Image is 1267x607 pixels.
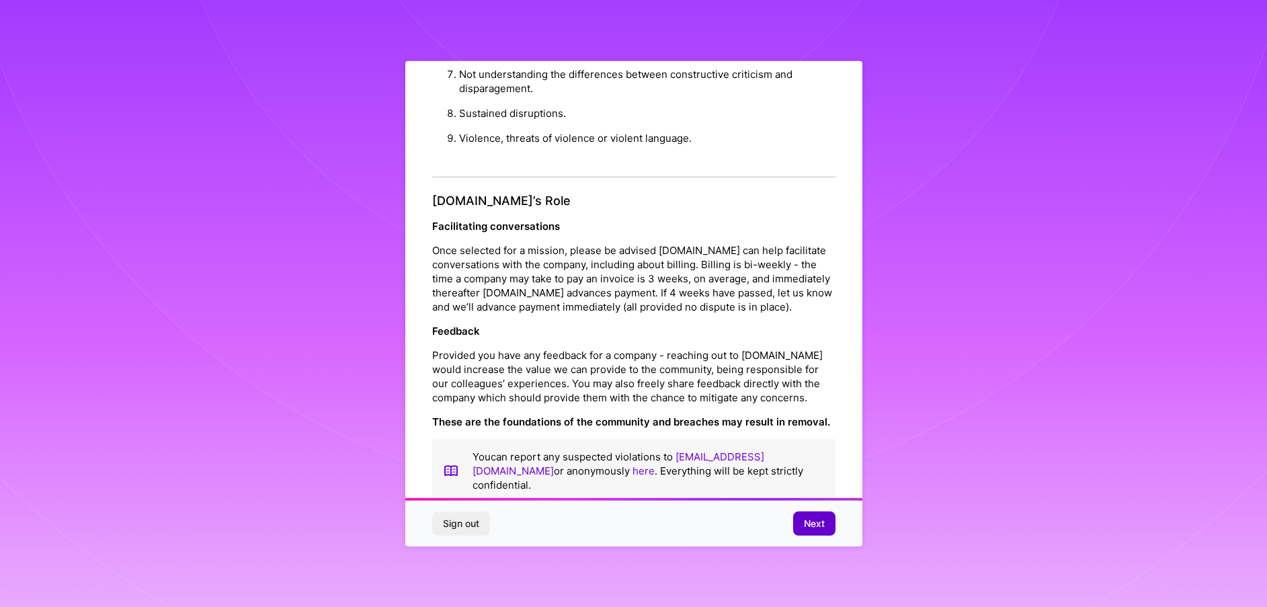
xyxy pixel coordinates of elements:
strong: Facilitating conversations [432,220,560,233]
strong: These are the foundations of the community and breaches may result in removal. [432,415,830,428]
p: You can report any suspected violations to or anonymously . Everything will be kept strictly conf... [473,450,825,492]
strong: Feedback [432,325,480,337]
button: Sign out [432,512,490,536]
li: Sustained disruptions. [459,101,835,126]
h4: [DOMAIN_NAME]’s Role [432,194,835,208]
a: [EMAIL_ADDRESS][DOMAIN_NAME] [473,450,764,477]
button: Next [793,512,835,536]
p: Once selected for a mission, please be advised [DOMAIN_NAME] can help facilitate conversations wi... [432,243,835,314]
p: Provided you have any feedback for a company - reaching out to [DOMAIN_NAME] would increase the v... [432,348,835,405]
span: Next [804,517,825,530]
li: Not understanding the differences between constructive criticism and disparagement. [459,62,835,101]
a: here [632,464,655,477]
span: Sign out [443,517,479,530]
li: Violence, threats of violence or violent language. [459,126,835,151]
img: book icon [443,450,459,492]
